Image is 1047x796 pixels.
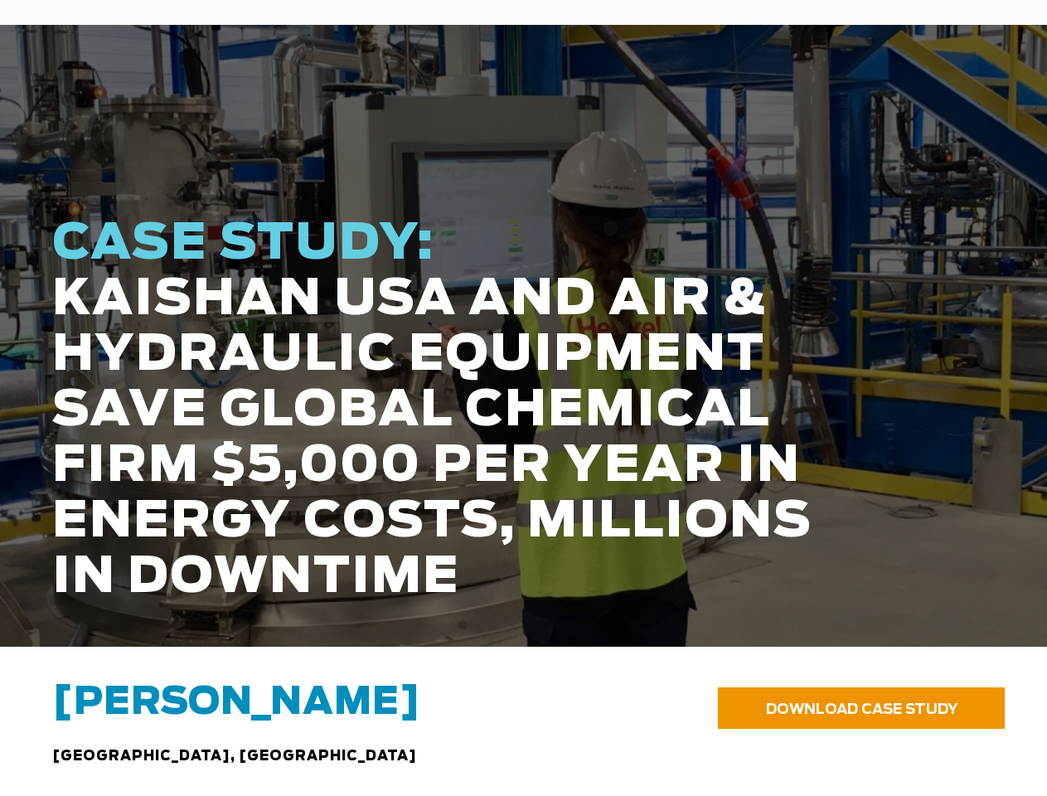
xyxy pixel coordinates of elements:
[52,750,417,763] span: [GEOGRAPHIC_DATA], [GEOGRAPHIC_DATA]
[52,219,435,269] span: CASE STUDY:
[766,702,958,716] span: DOWNLOAD CASE STUDY
[718,687,1005,729] a: DOWNLOAD CASE STUDY
[52,684,421,721] span: [PERSON_NAME]
[52,216,835,605] h1: KAISHAN USA AND AIR & HYDRAULIC EQUIPMENT SAVE GLOBAL CHEMICAL FIRM $5,000 PER YEAR IN ENERGY COS...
